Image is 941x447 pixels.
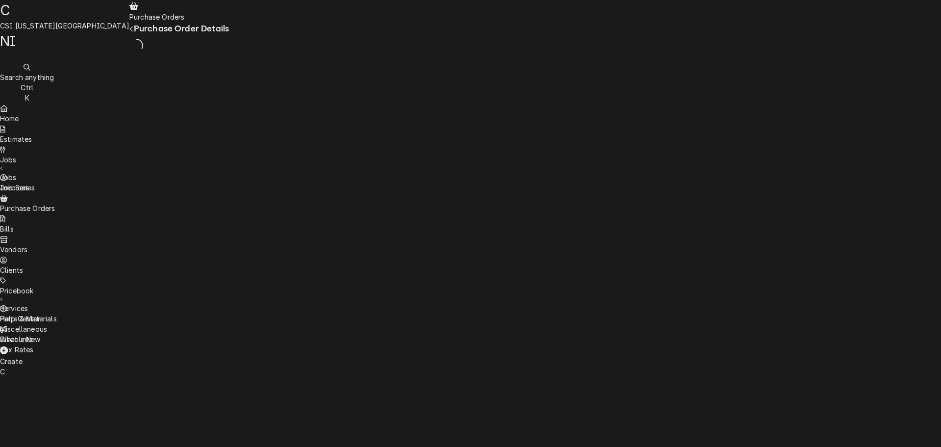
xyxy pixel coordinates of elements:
span: Ctrl [21,83,33,92]
span: Loading... [129,37,143,54]
button: Navigate back [129,24,134,34]
span: Purchase Order Details [134,24,229,33]
span: K [25,94,29,102]
span: Purchase Orders [129,13,184,21]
